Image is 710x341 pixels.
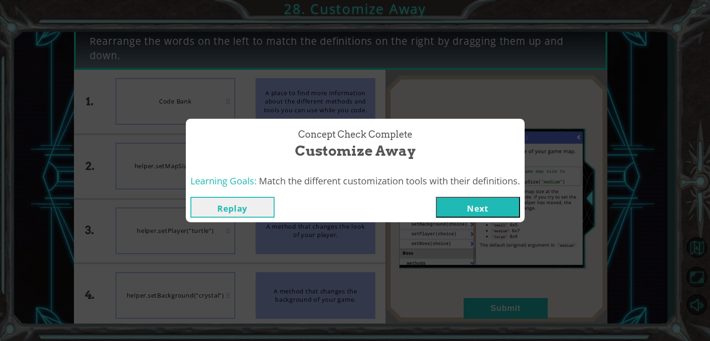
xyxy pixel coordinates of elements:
[295,141,416,161] span: Customize Away
[190,175,257,187] span: Learning Goals:
[259,175,520,187] span: Match the different customization tools with their definitions.
[436,197,520,218] button: Next
[190,197,275,218] button: Replay
[298,128,412,141] span: Concept Check Complete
